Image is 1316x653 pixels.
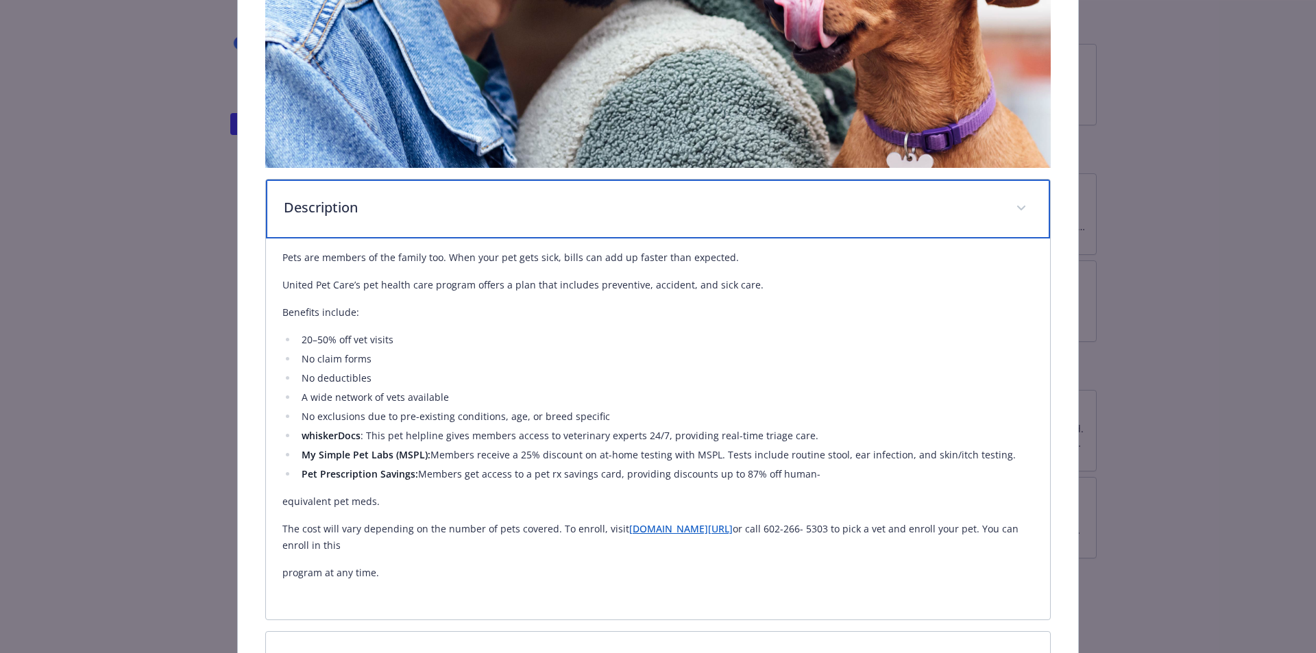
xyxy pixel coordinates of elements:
p: Benefits include: [282,304,1034,321]
li: No claim forms [297,351,1034,367]
li: A wide network of vets available [297,389,1034,406]
li: 20–50% off vet visits [297,332,1034,348]
li: No exclusions due to pre-existing conditions, age, or breed specific [297,408,1034,425]
strong: Pet Prescription Savings: [302,467,418,480]
p: United Pet Care’s pet health care program offers a plan that includes preventive, accident, and s... [282,277,1034,293]
li: Members get access to a pet rx savings card, providing discounts up to 87% off human- [297,466,1034,482]
p: The cost will vary depending on the number of pets covered. To enroll, visit or call 602-266- 530... [282,521,1034,554]
li: : This pet helpline gives members access to veterinary experts 24/7, providing real-time triage c... [297,428,1034,444]
strong: whiskerDocs [302,429,361,442]
p: equivalent pet meds. [282,493,1034,510]
li: Members receive a 25% discount on at-home testing with MSPL. Tests include routine stool, ear inf... [297,447,1034,463]
div: Description [266,238,1051,619]
a: [DOMAIN_NAME][URL] [629,522,733,535]
strong: My Simple Pet Labs (MSPL): [302,448,430,461]
p: program at any time. [282,565,1034,581]
p: Pets are members of the family too. When your pet gets sick, bills can add up faster than expected. [282,249,1034,266]
li: No deductibles [297,370,1034,386]
div: Description [266,180,1051,238]
p: Description [284,197,1000,218]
